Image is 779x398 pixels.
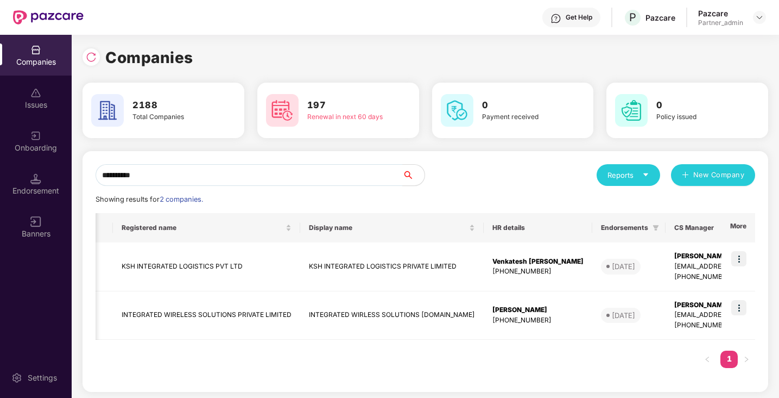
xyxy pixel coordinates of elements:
th: Display name [300,213,484,242]
span: caret-down [642,171,649,178]
div: [DATE] [612,261,635,272]
div: Payment received [482,112,562,122]
td: KSH INTEGRATED LOGISTICS PRIVATE LIMITED [300,242,484,291]
span: Showing results for [96,195,203,203]
div: Pazcare [698,8,743,18]
div: Policy issued [656,112,737,122]
li: 1 [720,351,738,368]
td: INTEGRATED WIRLESS SOLUTIONS [DOMAIN_NAME] [300,291,484,340]
div: [DATE] [612,310,635,321]
div: [PHONE_NUMBER] [492,315,584,326]
span: left [704,356,711,363]
span: Endorsements [601,223,648,232]
h3: 0 [482,98,562,113]
button: search [402,164,425,186]
span: New Company [693,170,745,181]
img: svg+xml;base64,PHN2ZyBpZD0iU2V0dGluZy0yMHgyMCIgeG1sbnM9Imh0dHA6Ly93d3cudzMub3JnLzIwMDAvc3ZnIiB3aW... [11,372,22,383]
th: HR details [484,213,592,242]
h3: 0 [656,98,737,113]
img: svg+xml;base64,PHN2ZyB4bWxucz0iaHR0cDovL3d3dy53My5vcmcvMjAwMC9zdmciIHdpZHRoPSI2MCIgaGVpZ2h0PSI2MC... [91,94,124,127]
div: Pazcare [645,13,675,23]
div: Partner_admin [698,18,743,27]
img: svg+xml;base64,PHN2ZyB4bWxucz0iaHR0cDovL3d3dy53My5vcmcvMjAwMC9zdmciIHdpZHRoPSI2MCIgaGVpZ2h0PSI2MC... [615,94,648,127]
div: Total Companies [132,112,213,122]
span: filter [650,221,661,234]
h3: 2188 [132,98,213,113]
img: svg+xml;base64,PHN2ZyB4bWxucz0iaHR0cDovL3d3dy53My5vcmcvMjAwMC9zdmciIHdpZHRoPSI2MCIgaGVpZ2h0PSI2MC... [441,94,473,127]
li: Previous Page [699,351,716,368]
img: svg+xml;base64,PHN2ZyBpZD0iRHJvcGRvd24tMzJ4MzIiIHhtbG5zPSJodHRwOi8vd3d3LnczLm9yZy8yMDAwL3N2ZyIgd2... [755,13,764,22]
span: plus [682,171,689,180]
th: More [721,213,755,242]
span: right [743,356,750,363]
div: Renewal in next 60 days [307,112,388,122]
div: [PERSON_NAME] [492,305,584,315]
div: Get Help [566,13,592,22]
button: left [699,351,716,368]
img: New Pazcare Logo [13,10,84,24]
div: Settings [24,372,60,383]
td: KSH INTEGRATED LOGISTICS PVT LTD [113,242,300,291]
td: INTEGRATED WIRELESS SOLUTIONS PRIVATE LIMITED [113,291,300,340]
img: svg+xml;base64,PHN2ZyBpZD0iQ29tcGFuaWVzIiB4bWxucz0iaHR0cDovL3d3dy53My5vcmcvMjAwMC9zdmciIHdpZHRoPS... [30,45,41,55]
button: right [738,351,755,368]
img: svg+xml;base64,PHN2ZyB3aWR0aD0iMjAiIGhlaWdodD0iMjAiIHZpZXdCb3g9IjAgMCAyMCAyMCIgZmlsbD0ibm9uZSIgeG... [30,130,41,141]
a: 1 [720,351,738,367]
img: icon [731,251,746,266]
li: Next Page [738,351,755,368]
img: svg+xml;base64,PHN2ZyB4bWxucz0iaHR0cDovL3d3dy53My5vcmcvMjAwMC9zdmciIHdpZHRoPSI2MCIgaGVpZ2h0PSI2MC... [266,94,299,127]
span: P [629,11,636,24]
span: 2 companies. [160,195,203,203]
img: svg+xml;base64,PHN2ZyBpZD0iSGVscC0zMngzMiIgeG1sbnM9Imh0dHA6Ly93d3cudzMub3JnLzIwMDAvc3ZnIiB3aWR0aD... [550,13,561,24]
img: svg+xml;base64,PHN2ZyB3aWR0aD0iMTQuNSIgaGVpZ2h0PSIxNC41IiB2aWV3Qm94PSIwIDAgMTYgMTYiIGZpbGw9Im5vbm... [30,173,41,184]
img: svg+xml;base64,PHN2ZyB3aWR0aD0iMTYiIGhlaWdodD0iMTYiIHZpZXdCb3g9IjAgMCAxNiAxNiIgZmlsbD0ibm9uZSIgeG... [30,216,41,227]
div: [PHONE_NUMBER] [492,266,584,277]
img: svg+xml;base64,PHN2ZyBpZD0iUmVsb2FkLTMyeDMyIiB4bWxucz0iaHR0cDovL3d3dy53My5vcmcvMjAwMC9zdmciIHdpZH... [86,52,97,63]
button: plusNew Company [671,164,755,186]
div: Reports [607,170,649,181]
div: Venkatesh [PERSON_NAME] [492,257,584,267]
img: svg+xml;base64,PHN2ZyBpZD0iSXNzdWVzX2Rpc2FibGVkIiB4bWxucz0iaHR0cDovL3d3dy53My5vcmcvMjAwMC9zdmciIH... [30,88,41,98]
h3: 197 [307,98,388,113]
span: filter [653,225,659,231]
img: icon [731,300,746,315]
span: Registered name [122,223,283,232]
th: Registered name [113,213,300,242]
span: Display name [309,223,467,232]
span: search [402,171,425,179]
h1: Companies [105,46,193,70]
